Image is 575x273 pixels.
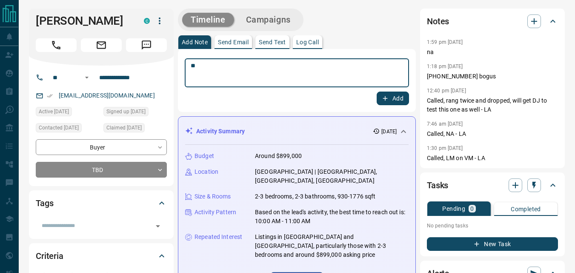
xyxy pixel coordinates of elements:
span: Call [36,38,77,52]
p: [GEOGRAPHIC_DATA] | [GEOGRAPHIC_DATA], [GEOGRAPHIC_DATA], [GEOGRAPHIC_DATA] [255,167,409,185]
div: Criteria [36,246,167,266]
span: Message [126,38,167,52]
span: Claimed [DATE] [106,124,142,132]
h2: Tasks [427,178,448,192]
div: Notes [427,11,558,32]
div: condos.ca [144,18,150,24]
div: TBD [36,162,167,178]
p: Budget [195,152,214,161]
p: 1:30 pm [DATE] [427,145,463,151]
button: Open [82,72,92,83]
p: Send Text [259,39,286,45]
div: Activity Summary[DATE] [185,124,409,139]
p: 1:18 pm [DATE] [427,63,463,69]
div: Sat Jul 04 2020 [103,107,167,119]
p: Send Email [218,39,249,45]
div: Wed Jul 08 2020 [36,123,99,135]
p: Called, NA - LA [427,129,558,138]
button: Add [377,92,409,105]
p: Listings in [GEOGRAPHIC_DATA] and [GEOGRAPHIC_DATA], particularly those with 2-3 bedrooms and aro... [255,233,409,259]
p: Activity Summary [196,127,245,136]
p: [DATE] [381,128,397,135]
button: Open [152,220,164,232]
span: Contacted [DATE] [39,124,79,132]
h2: Notes [427,14,449,28]
p: 2-3 bedrooms, 2-3 bathrooms, 930-1776 sqft [255,192,376,201]
div: Tasks [427,175,558,195]
span: Active [DATE] [39,107,69,116]
svg: Email Verified [47,93,53,99]
span: Signed up [DATE] [106,107,146,116]
p: Repeated Interest [195,233,242,241]
button: New Task [427,237,558,251]
div: Tue Jul 07 2020 [103,123,167,135]
h2: Criteria [36,249,63,263]
h1: [PERSON_NAME] [36,14,131,28]
button: Timeline [182,13,234,27]
h2: Tags [36,196,53,210]
p: Activity Pattern [195,208,236,217]
p: No pending tasks [427,219,558,232]
p: 1:59 pm [DATE] [427,39,463,45]
p: Location [195,167,218,176]
p: Pending [442,206,465,212]
p: Size & Rooms [195,192,231,201]
p: Around $899,000 [255,152,302,161]
p: Based on the lead's activity, the best time to reach out is: 10:00 AM - 11:00 AM [255,208,409,226]
div: Tags [36,193,167,213]
p: 7:46 am [DATE] [427,121,463,127]
p: Called, rang twice and dropped, will get DJ to test this one as well - LA [427,96,558,114]
div: Thu Jan 02 2025 [36,107,99,119]
p: na [427,48,558,57]
p: Completed [511,206,541,212]
div: Buyer [36,139,167,155]
p: Called, LM on VM - LA [427,154,558,163]
p: [PHONE_NUMBER] bogus [427,72,558,81]
p: 0 [470,206,474,212]
p: Add Note [182,39,208,45]
p: 12:40 pm [DATE] [427,88,466,94]
span: Email [81,38,122,52]
a: [EMAIL_ADDRESS][DOMAIN_NAME] [59,92,155,99]
p: Log Call [296,39,319,45]
button: Campaigns [237,13,299,27]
